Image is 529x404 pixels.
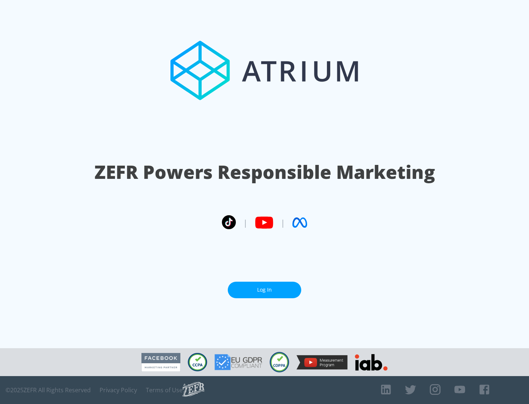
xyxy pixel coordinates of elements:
img: CCPA Compliant [188,353,207,371]
a: Privacy Policy [100,386,137,394]
span: | [243,217,248,228]
img: GDPR Compliant [215,354,262,370]
img: COPPA Compliant [270,352,289,372]
img: Facebook Marketing Partner [141,353,180,372]
span: | [281,217,285,228]
span: © 2025 ZEFR All Rights Reserved [6,386,91,394]
a: Terms of Use [146,386,183,394]
img: YouTube Measurement Program [296,355,348,369]
a: Log In [228,282,301,298]
img: IAB [355,354,388,371]
h1: ZEFR Powers Responsible Marketing [94,159,435,185]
